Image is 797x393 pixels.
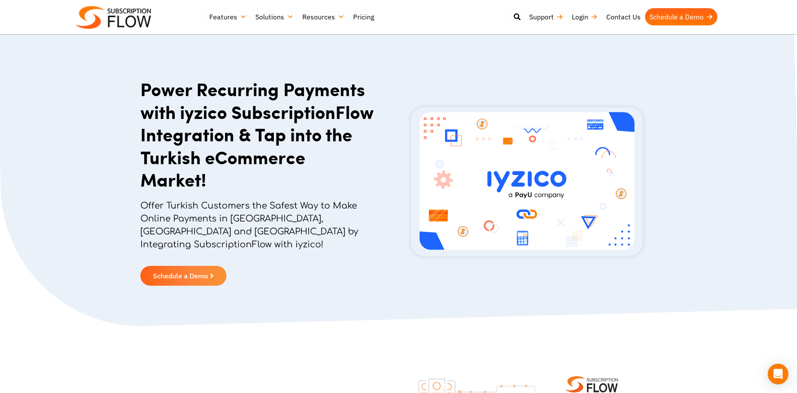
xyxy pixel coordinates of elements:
a: Contact Us [602,8,645,25]
a: Pricing [349,8,378,25]
a: Features [205,8,251,25]
img: Subscriptionflow [76,6,151,29]
a: Schedule a Demo [140,266,226,286]
a: Support [525,8,568,25]
a: Resources [298,8,349,25]
span: Schedule a Demo [153,272,208,279]
a: Schedule a Demo [645,8,717,25]
div: Open Intercom Messenger [768,364,788,384]
a: Login [568,8,602,25]
a: Solutions [251,8,298,25]
h1: Power Recurring Payments with iyzico SubscriptionFlow Integration & Tap into the Turkish eCommerc... [140,78,375,191]
p: Offer Turkish Customers the Safest Way to Make Online Payments in [GEOGRAPHIC_DATA], [GEOGRAPHIC_... [140,200,375,260]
